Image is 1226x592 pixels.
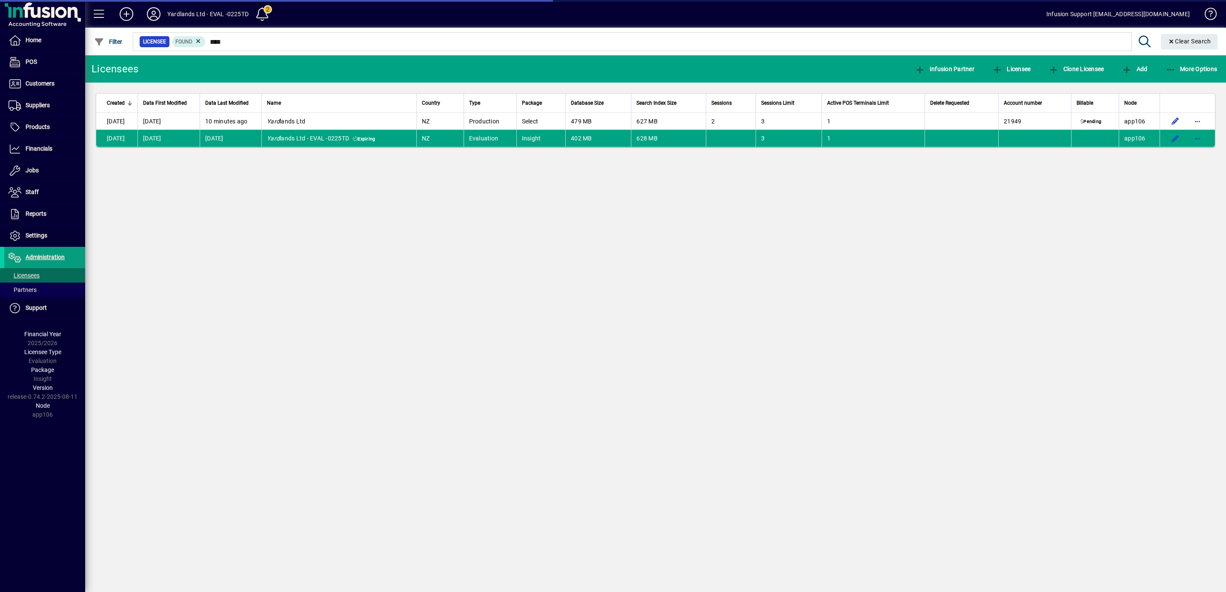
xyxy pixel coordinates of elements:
a: Partners [4,283,85,297]
button: Add [1120,61,1149,77]
span: Licensees [9,272,40,279]
td: 10 minutes ago [200,113,261,130]
td: Evaluation [464,130,516,147]
td: 3 [756,130,822,147]
span: Financials [26,145,52,152]
div: Country [422,98,458,108]
span: Expiring [351,136,377,143]
span: Reports [26,210,46,217]
a: Home [4,30,85,51]
td: 3 [756,113,822,130]
span: Found [175,39,192,45]
span: Package [522,98,542,108]
td: [DATE] [200,130,261,147]
span: Financial Year [24,331,61,337]
span: Database Size [571,98,604,108]
em: Yard [267,118,280,125]
span: Customers [26,80,54,87]
div: Created [107,98,132,108]
span: Jobs [26,167,39,174]
span: Licensee Type [24,349,61,355]
span: More Options [1166,66,1217,72]
span: app106.prod.infusionbusinesssoftware.com [1124,135,1146,142]
button: Edit [1169,114,1182,128]
span: Account number [1004,98,1042,108]
span: Active POS Terminals Limit [827,98,889,108]
span: Delete Requested [930,98,969,108]
td: 628 MB [631,130,706,147]
span: Suppliers [26,102,50,109]
span: Clone Licensee [1048,66,1104,72]
td: [DATE] [96,130,137,147]
span: Package [31,366,54,373]
div: Account number [1004,98,1066,108]
a: Jobs [4,160,85,181]
span: Node [1124,98,1137,108]
span: Infusion Partner [915,66,974,72]
a: Reports [4,203,85,225]
span: Node [36,402,50,409]
div: Name [267,98,411,108]
div: Billable [1077,98,1114,108]
button: More Options [1163,61,1220,77]
mat-chip: Found Status: Found [172,36,206,47]
a: Products [4,117,85,138]
a: Knowledge Base [1198,2,1215,29]
span: Search Index Size [636,98,676,108]
span: Pending [1079,119,1103,126]
button: Edit [1169,132,1182,145]
span: Sessions Limit [761,98,794,108]
span: Add [1122,66,1147,72]
td: NZ [416,130,463,147]
td: Select [516,113,566,130]
span: Type [469,98,480,108]
span: Version [33,384,53,391]
div: Data Last Modified [205,98,256,108]
div: Licensees [92,62,138,76]
button: Filter [92,34,125,49]
div: Sessions [711,98,750,108]
a: Licensees [4,268,85,283]
button: Clear [1161,34,1218,49]
div: Delete Requested [930,98,993,108]
span: Partners [9,286,37,293]
button: Clone Licensee [1046,61,1106,77]
span: Sessions [711,98,732,108]
button: More options [1191,114,1204,128]
td: 1 [822,113,924,130]
span: Licensee [143,37,166,46]
span: Data First Modified [143,98,187,108]
td: 479 MB [565,113,631,130]
div: Infusion Support [EMAIL_ADDRESS][DOMAIN_NAME] [1046,7,1190,21]
span: Products [26,123,50,130]
td: 21949 [998,113,1071,130]
span: Support [26,304,47,311]
div: Type [469,98,511,108]
a: Customers [4,73,85,94]
span: lands Ltd - EVAL -0225TD [267,135,349,142]
td: [DATE] [96,113,137,130]
a: Support [4,297,85,319]
span: Settings [26,232,47,239]
div: Database Size [571,98,626,108]
span: POS [26,58,37,65]
span: Administration [26,254,65,260]
div: Node [1124,98,1154,108]
td: Insight [516,130,566,147]
div: Yardlands Ltd - EVAL -0225TD [167,7,249,21]
td: NZ [416,113,463,130]
span: Country [422,98,440,108]
a: Financials [4,138,85,160]
span: Data Last Modified [205,98,249,108]
div: Active POS Terminals Limit [827,98,919,108]
span: Staff [26,189,39,195]
span: Name [267,98,281,108]
td: 402 MB [565,130,631,147]
span: Created [107,98,125,108]
div: Sessions Limit [761,98,816,108]
td: Production [464,113,516,130]
td: [DATE] [137,113,200,130]
button: Profile [140,6,167,22]
button: More options [1191,132,1204,145]
td: 2 [706,113,756,130]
